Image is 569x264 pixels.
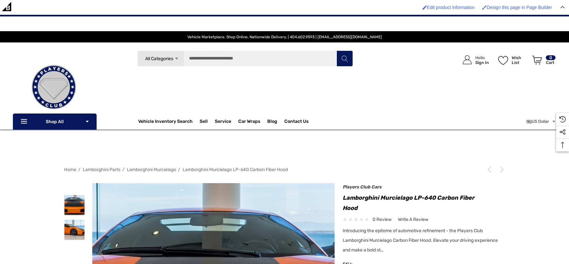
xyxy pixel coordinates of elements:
[215,119,231,126] a: Service
[200,115,215,128] a: Sell
[343,193,505,213] h1: Lamborghini Murcielago LP-640 Carbon Fiber Hood
[64,195,85,215] img: Lamborghini Murcielago LP-640 Carbon Fiber Hood
[496,166,505,173] a: Next
[238,119,260,126] span: Car Wraps
[200,119,208,126] span: Sell
[373,215,392,223] span: 0 review
[560,6,565,9] img: Close Admin Bar
[238,115,267,128] a: Car Wraps
[83,167,120,172] a: Lamborghini Parts
[20,118,30,125] svg: Icon Line
[487,5,552,10] span: Design this page in Page Builder
[482,5,487,10] img: Enabled brush for page builder edit.
[526,115,556,128] a: USD
[343,228,498,253] span: Introducing the epitome of automotive refinement - the Players Club Lamborghini Murcielago Carbon...
[475,55,489,60] p: Hello
[64,167,76,172] a: Home
[138,119,193,126] a: Vehicle Inventory Search
[13,114,97,130] p: Shop All
[556,142,569,148] svg: Top
[183,167,288,172] a: Lamborghini Murcielago LP-640 Carbon Fiber Hood
[64,220,85,240] img: Lamborghini Murcielago LP-640 Carbon Fiber Hood
[64,164,505,175] nav: Breadcrumb
[546,60,555,65] p: Cart
[498,56,508,65] svg: Wish List
[284,119,308,126] a: Contact Us
[559,116,566,123] svg: Recently Viewed
[455,49,492,71] a: Sign in
[529,49,556,74] a: Cart with 0 items
[145,56,173,61] span: All Categories
[532,56,542,65] svg: Review Your Cart
[398,215,428,223] a: Write a Review
[137,50,184,67] a: All Categories Icon Arrow Down Icon Arrow Up
[512,55,529,65] p: Wish List
[174,56,179,61] svg: Icon Arrow Down
[419,2,478,13] a: Enabled brush for product edit Edit product information
[422,5,427,10] img: Enabled brush for product edit
[479,2,555,13] a: Enabled brush for page builder edit. Design this page in Page Builder
[187,35,382,39] span: Vehicle Marketplace. Shop Online. Nationwide Delivery. | 404.602.9593 | [EMAIL_ADDRESS][DOMAIN_NAME]
[486,166,495,173] a: Previous
[398,217,428,223] span: Write a Review
[22,55,86,119] img: Players Club | Cars For Sale
[463,55,472,64] svg: Icon User Account
[343,184,382,190] a: Players Club Cars
[337,50,353,67] button: Search
[475,60,489,65] p: Sign In
[546,55,555,60] p: 0
[85,119,90,124] svg: Icon Arrow Down
[427,5,475,10] span: Edit product information
[495,49,529,71] a: Wish List Wish List
[559,129,566,135] svg: Social Media
[127,167,176,172] a: Lamborghini Murcielago
[267,119,277,126] a: Blog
